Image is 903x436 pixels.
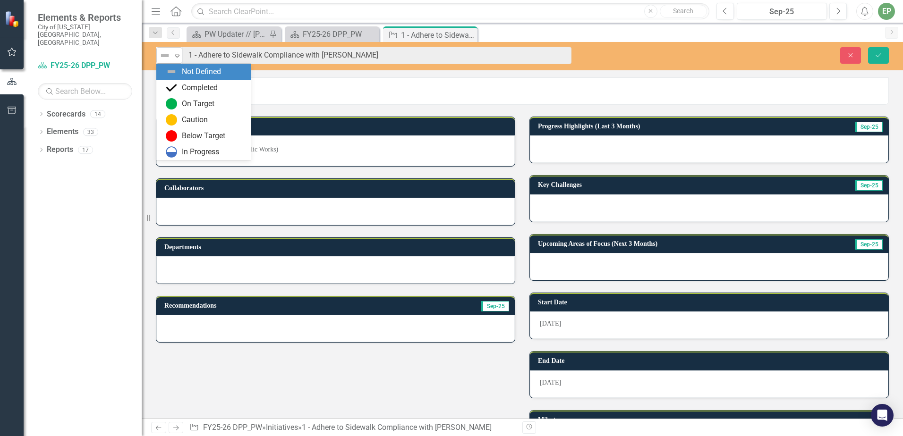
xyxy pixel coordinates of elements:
input: Search ClearPoint... [191,3,709,20]
div: On Target [182,99,214,109]
a: Reports [47,144,73,155]
a: PW Updater // [PERSON_NAME] [189,28,267,40]
div: 17 [78,146,93,154]
small: City of [US_STATE][GEOGRAPHIC_DATA], [GEOGRAPHIC_DATA] [38,23,132,46]
h3: Recommendations [164,302,387,309]
img: Completed [166,82,177,93]
span: Sep-25 [855,122,883,132]
div: Completed [182,83,218,93]
div: Sep-25 [740,6,824,17]
span: Sep-25 [855,239,883,250]
div: Not Defined [182,67,221,77]
img: Below Target [166,130,177,142]
button: Search [660,5,707,18]
img: In Progress [166,146,177,158]
button: Sep-25 [737,3,827,20]
span: Search [673,7,693,15]
div: Open Intercom Messenger [871,404,894,427]
div: 33 [83,128,98,136]
img: Not Defined [166,66,177,77]
h3: Key Challenges [538,181,747,188]
div: 1 - Adhere to Sidewalk Compliance with [PERSON_NAME] [401,29,475,41]
img: ClearPoint Strategy [5,11,21,27]
h3: Collaborators [164,184,510,192]
a: FY25-26 DPP_PW [203,423,262,432]
span: Sep-25 [855,180,883,191]
div: In Progress [182,147,219,158]
div: Below Target [182,131,225,142]
div: FY25-26 DPP_PW [303,28,377,40]
span: [DATE] [540,379,561,386]
h3: Progress Highlights (Last 3 Months) [538,123,808,130]
div: PW Updater // [PERSON_NAME] [204,28,267,40]
span: [DATE] [540,320,561,327]
button: EP [878,3,895,20]
h3: Milestones [538,416,884,423]
div: » » [189,422,515,433]
img: Caution [166,114,177,126]
input: Search Below... [38,83,132,100]
h3: Departments [164,243,510,251]
h3: End Date [538,357,884,364]
div: Caution [182,115,208,126]
a: Initiatives [266,423,298,432]
div: 14 [90,110,105,118]
a: FY25-26 DPP_PW [287,28,377,40]
input: This field is required [182,47,571,64]
a: Scorecards [47,109,85,120]
img: On Target [166,98,177,109]
span: Sep-25 [481,301,509,311]
a: FY25-26 DPP_PW [38,60,132,71]
span: Elements & Reports [38,12,132,23]
a: Elements [47,126,78,137]
h3: Upcoming Areas of Focus (Next 3 Months) [538,240,817,247]
img: Not Defined [159,50,170,61]
h3: Start Date [538,299,884,306]
h3: Owner [164,123,510,130]
div: 1 - Adhere to Sidewalk Compliance with [PERSON_NAME] [302,423,492,432]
